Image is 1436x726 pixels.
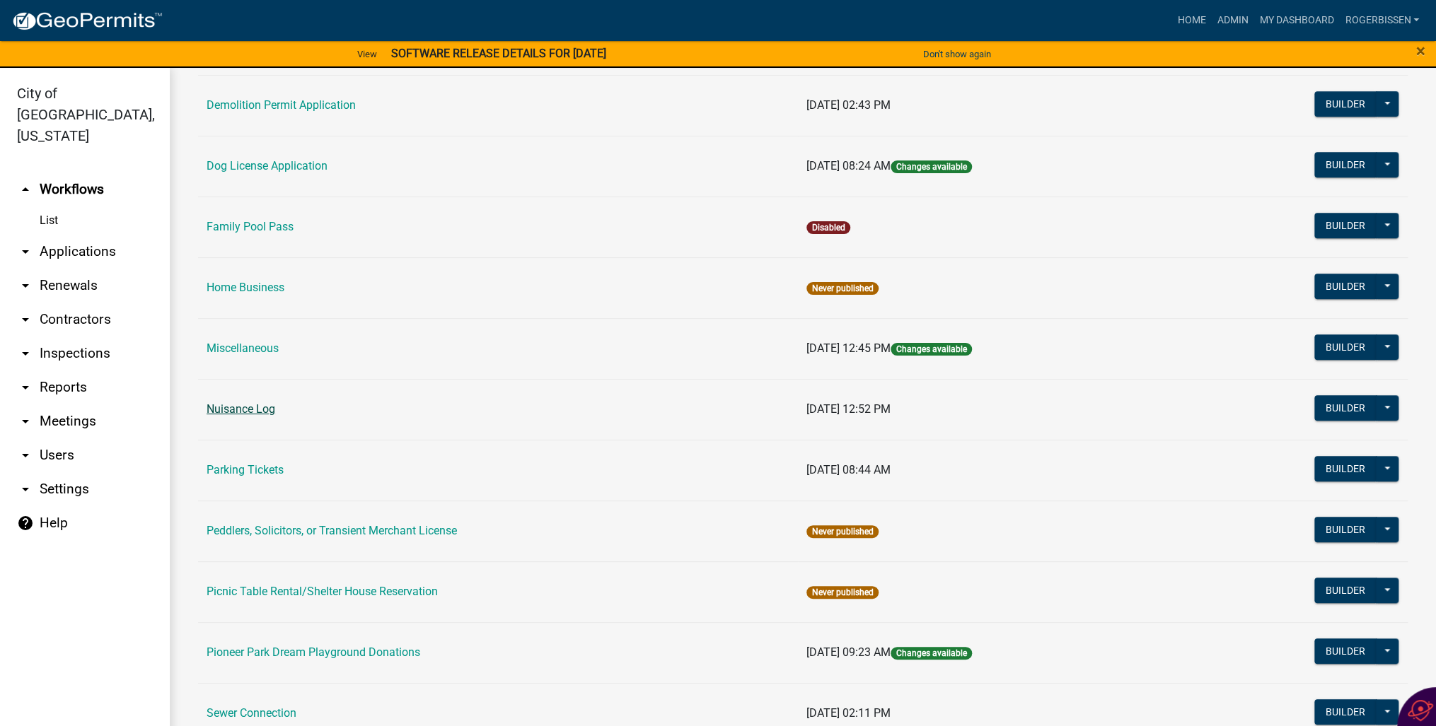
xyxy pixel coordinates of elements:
[806,341,891,355] span: [DATE] 12:45 PM
[1314,152,1377,177] button: Builder
[391,47,606,60] strong: SOFTWARE RELEASE DETAILS FOR [DATE]
[1211,7,1253,34] a: Admin
[1416,41,1425,61] span: ×
[806,402,891,416] span: [DATE] 12:52 PM
[17,413,34,430] i: arrow_drop_down
[806,645,891,659] span: [DATE] 09:23 AM
[1314,395,1377,421] button: Builder
[17,345,34,362] i: arrow_drop_down
[207,341,279,355] a: Miscellaneous
[1314,334,1377,360] button: Builder
[17,243,34,260] i: arrow_drop_down
[207,524,457,537] a: Peddlers, Solicitors, or Transient Merchant License
[1314,456,1377,481] button: Builder
[1314,517,1377,542] button: Builder
[806,525,878,538] span: Never published
[1314,699,1377,725] button: Builder
[1314,213,1377,238] button: Builder
[207,463,284,476] a: Parking Tickets
[1314,91,1377,117] button: Builder
[207,402,275,416] a: Nuisance Log
[1253,7,1339,34] a: My Dashboard
[17,311,34,328] i: arrow_drop_down
[17,181,34,198] i: arrow_drop_up
[1314,274,1377,299] button: Builder
[917,42,997,66] button: Don't show again
[207,706,296,720] a: Sewer Connection
[1339,7,1425,34] a: RogerBissen
[17,447,34,464] i: arrow_drop_down
[207,281,284,294] a: Home Business
[806,159,891,172] span: [DATE] 08:24 AM
[1416,42,1425,59] button: Close
[806,221,850,234] span: Disabled
[806,98,891,112] span: [DATE] 02:43 PM
[1314,638,1377,664] button: Builder
[891,160,971,173] span: Changes available
[891,343,971,356] span: Changes available
[207,98,356,112] a: Demolition Permit Application
[17,277,34,294] i: arrow_drop_down
[207,159,328,172] a: Dog License Application
[891,647,971,660] span: Changes available
[806,463,891,476] span: [DATE] 08:44 AM
[17,515,34,532] i: help
[207,645,420,659] a: Pioneer Park Dream Playground Donations
[352,42,383,66] a: View
[17,481,34,498] i: arrow_drop_down
[1171,7,1211,34] a: Home
[806,586,878,599] span: Never published
[17,379,34,396] i: arrow_drop_down
[806,706,891,720] span: [DATE] 02:11 PM
[207,585,438,598] a: Picnic Table Rental/Shelter House Reservation
[806,282,878,295] span: Never published
[1314,578,1377,603] button: Builder
[207,220,294,233] a: Family Pool Pass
